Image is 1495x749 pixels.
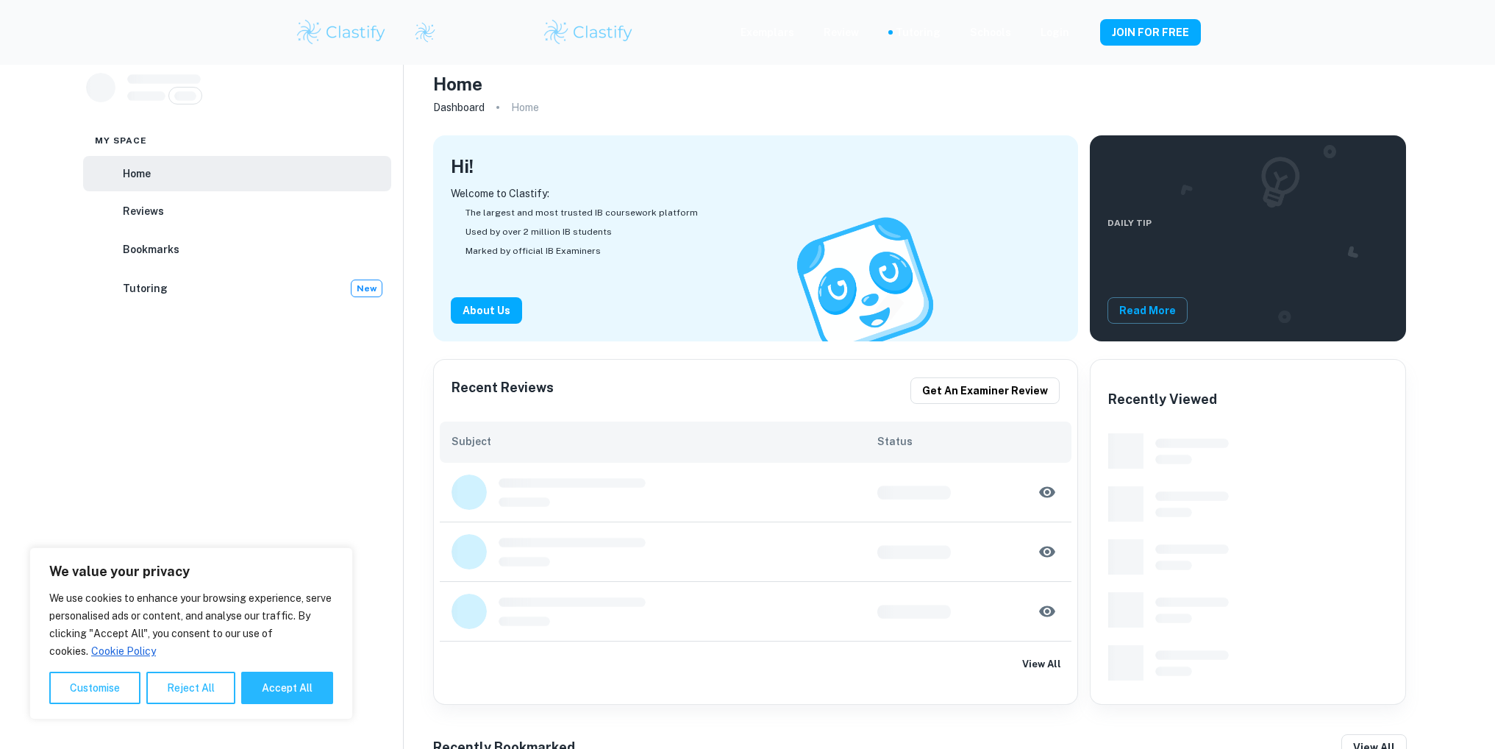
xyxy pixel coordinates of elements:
[452,377,554,404] h6: Recent Reviews
[1018,653,1066,675] button: View All
[49,589,333,660] p: We use cookies to enhance your browsing experience, serve personalised ads or content, and analys...
[452,433,877,450] h6: Subject
[511,99,539,116] p: Home
[433,71,482,97] h4: Home
[123,241,179,258] h6: Bookmarks
[414,21,436,43] img: Clastify logo
[910,377,1060,404] button: Get an examiner review
[824,24,859,40] p: Review
[542,18,635,47] img: Clastify logo
[49,672,140,704] button: Customise
[123,166,151,182] h6: Home
[451,185,1060,202] p: Welcome to Clastify:
[434,642,1077,687] a: View All
[352,282,382,295] span: New
[433,97,485,118] a: Dashboard
[1107,216,1188,230] span: Daily Tip
[83,194,391,230] a: Reviews
[241,672,333,704] button: Accept All
[451,297,522,324] button: About Us
[1100,19,1201,46] button: JOIN FOR FREE
[465,225,612,238] span: Used by over 2 million IB students
[295,18,388,47] img: Clastify logo
[741,24,794,40] p: Exemplars
[123,203,164,219] h6: Reviews
[970,24,1011,40] a: Schools
[451,153,474,180] h4: Hi !
[90,645,157,658] a: Cookie Policy
[1107,297,1188,324] button: Read More
[1081,29,1088,36] button: Help and Feedback
[405,21,436,43] a: Clastify logo
[465,206,698,219] span: The largest and most trusted IB coursework platform
[95,134,148,147] span: My space
[896,24,941,40] a: Tutoring
[1108,389,1217,410] h6: Recently Viewed
[83,232,391,267] a: Bookmarks
[83,156,391,191] a: Home
[83,270,391,307] a: TutoringNew
[29,547,353,720] div: We value your privacy
[49,563,333,581] p: We value your privacy
[1041,24,1069,40] a: Login
[465,244,601,258] span: Marked by official IB Examiners
[146,672,235,704] button: Reject All
[877,433,1060,450] h6: Status
[123,280,168,297] h6: Tutoring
